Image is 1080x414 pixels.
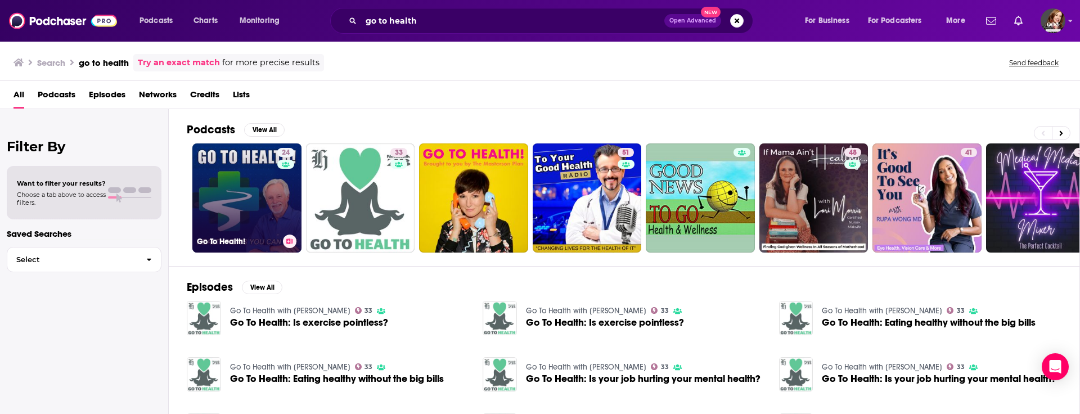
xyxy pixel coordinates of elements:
[244,123,285,137] button: View All
[306,143,415,253] a: 33
[38,85,75,109] a: Podcasts
[844,148,861,157] a: 48
[759,143,868,253] a: 48
[946,13,965,29] span: More
[797,12,863,30] button: open menu
[872,143,982,253] a: 41
[701,7,721,17] span: New
[132,12,187,30] button: open menu
[361,12,664,30] input: Search podcasts, credits, & more...
[186,12,224,30] a: Charts
[938,12,979,30] button: open menu
[190,85,219,109] span: Credits
[355,363,373,370] a: 33
[483,357,517,391] img: Go To Health: Is your job hurting your mental health?
[526,374,760,384] a: Go To Health: Is your job hurting your mental health?
[533,143,642,253] a: 51
[197,237,278,246] h3: Go To Health!
[139,85,177,109] a: Networks
[779,357,813,391] img: Go To Health: Is your job hurting your mental health?
[7,256,137,263] span: Select
[622,147,629,159] span: 51
[1010,11,1027,30] a: Show notifications dropdown
[395,147,403,159] span: 33
[240,13,280,29] span: Monitoring
[277,148,294,157] a: 24
[222,56,319,69] span: for more precise results
[805,13,849,29] span: For Business
[779,301,813,335] img: Go To Health: Eating healthy without the big bills
[661,364,669,370] span: 33
[957,308,965,313] span: 33
[17,179,106,187] span: Want to filter your results?
[193,13,218,29] span: Charts
[364,364,372,370] span: 33
[187,280,233,294] h2: Episodes
[868,13,922,29] span: For Podcasters
[618,148,634,157] a: 51
[341,8,764,34] div: Search podcasts, credits, & more...
[230,318,388,327] span: Go To Health: Is exercise pointless?
[982,11,1001,30] a: Show notifications dropdown
[526,318,684,327] a: Go To Health: Is exercise pointless?
[230,362,350,372] a: Go To Health with Frances Cook
[138,56,220,69] a: Try an exact match
[947,307,965,314] a: 33
[1006,58,1062,67] button: Send feedback
[7,228,161,239] p: Saved Searches
[9,10,117,31] img: Podchaser - Follow, Share and Rate Podcasts
[230,374,444,384] a: Go To Health: Eating healthy without the big bills
[822,318,1036,327] a: Go To Health: Eating healthy without the big bills
[651,307,669,314] a: 33
[957,364,965,370] span: 33
[37,57,65,68] h3: Search
[364,308,372,313] span: 33
[139,13,173,29] span: Podcasts
[187,123,285,137] a: PodcastsView All
[192,143,301,253] a: 24Go To Health!
[1042,353,1069,380] div: Open Intercom Messenger
[1041,8,1065,33] button: Show profile menu
[965,147,973,159] span: 41
[861,12,938,30] button: open menu
[661,308,669,313] span: 33
[664,14,721,28] button: Open AdvancedNew
[669,18,716,24] span: Open Advanced
[282,147,290,159] span: 24
[230,306,350,316] a: Go To Health with Frances Cook
[822,374,1056,384] a: Go To Health: Is your job hurting your mental health?
[79,57,129,68] h3: go to health
[961,148,977,157] a: 41
[355,307,373,314] a: 33
[232,12,294,30] button: open menu
[187,301,221,335] img: Go To Health: Is exercise pointless?
[483,301,517,335] img: Go To Health: Is exercise pointless?
[233,85,250,109] a: Lists
[187,123,235,137] h2: Podcasts
[89,85,125,109] span: Episodes
[651,363,669,370] a: 33
[822,362,942,372] a: Go To Health with Frances Cook
[849,147,857,159] span: 48
[1041,8,1065,33] span: Logged in as pamelastevensmedia
[822,306,942,316] a: Go To Health with Frances Cook
[13,85,24,109] a: All
[7,247,161,272] button: Select
[187,357,221,391] img: Go To Health: Eating healthy without the big bills
[526,362,646,372] a: Go To Health with Frances Cook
